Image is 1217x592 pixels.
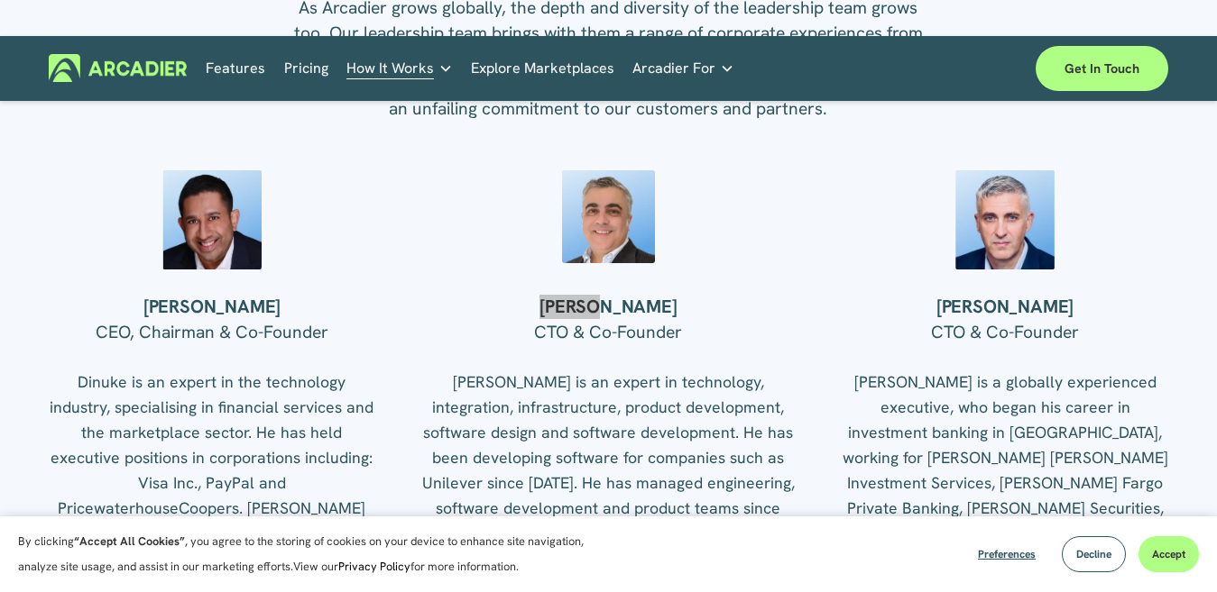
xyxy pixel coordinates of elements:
[143,295,281,318] strong: [PERSON_NAME]
[1127,505,1217,592] iframe: Chat Widget
[842,296,1168,319] h4: [PERSON_NAME]
[346,54,453,82] a: folder dropdown
[346,56,434,81] span: How It Works
[1062,536,1126,572] button: Decline
[49,320,375,345] p: CEO, Chairman & Co-Founder
[1076,547,1111,561] span: Decline
[471,54,614,82] a: Explore Marketplaces
[18,529,604,579] p: By clicking , you agree to the storing of cookies on your device to enhance site navigation, anal...
[422,296,796,319] h4: [PERSON_NAME]
[49,54,187,82] img: Arcadier
[284,54,328,82] a: Pricing
[206,54,265,82] a: Features
[632,54,734,82] a: folder dropdown
[978,547,1036,561] span: Preferences
[964,536,1049,572] button: Preferences
[1036,46,1168,91] a: Get in touch
[338,559,410,574] a: Privacy Policy
[74,533,185,549] strong: “Accept All Cookies”
[422,320,796,345] p: CTO & Co-Founder
[842,320,1168,345] p: CTO & Co-Founder
[632,56,715,81] span: Arcadier For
